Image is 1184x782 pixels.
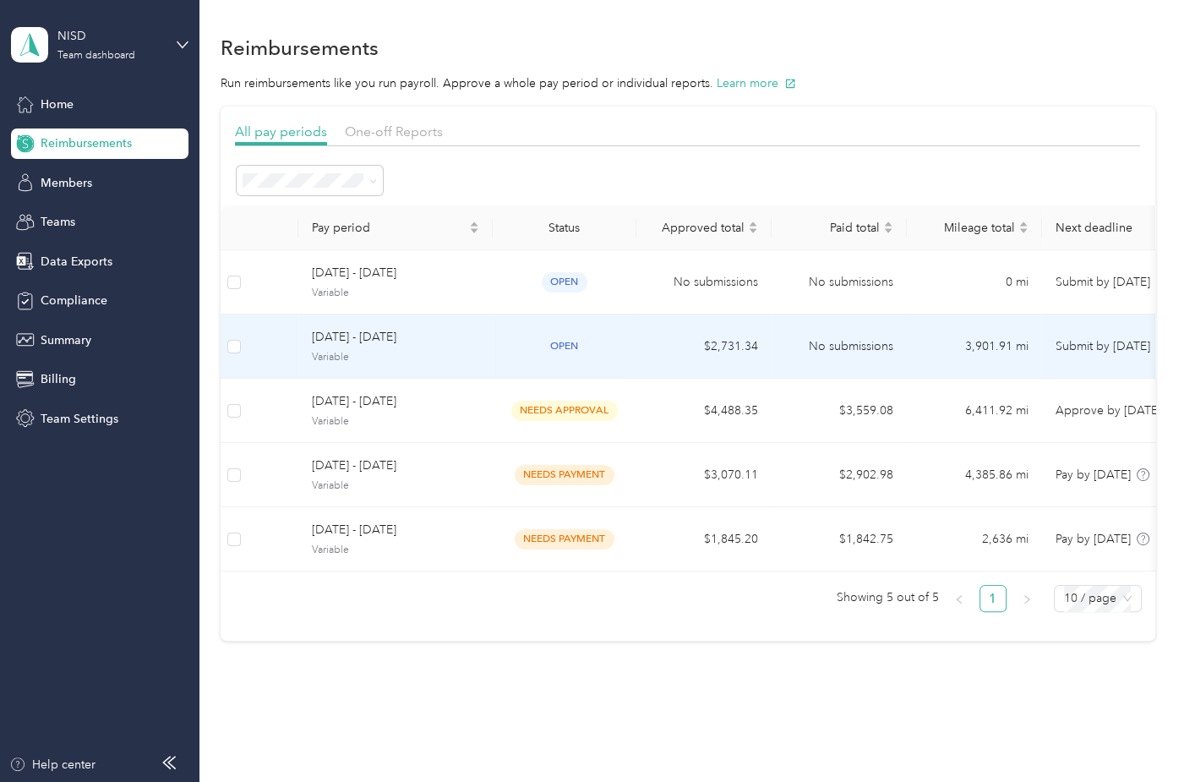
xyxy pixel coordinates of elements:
span: Submit by [DATE] [1056,339,1150,353]
td: No submissions [772,314,907,379]
div: Team dashboard [57,51,135,61]
td: No submissions [636,250,772,314]
span: Showing 5 out of 5 [837,585,939,610]
span: Teams [41,213,75,231]
span: Variable [312,543,479,558]
td: 2,636 mi [907,507,1042,571]
span: 10 / page [1064,586,1132,611]
span: needs payment [515,465,614,484]
span: needs payment [515,529,614,549]
span: Billing [41,370,76,388]
span: Variable [312,350,479,365]
td: 3,901.91 mi [907,314,1042,379]
span: Team Settings [41,410,118,428]
span: Approved total [650,221,745,235]
a: 1 [980,586,1006,611]
button: right [1013,585,1040,612]
span: One-off Reports [345,123,443,139]
div: Page Size [1054,585,1142,612]
span: Paid total [785,221,880,235]
div: Status [506,221,623,235]
span: Variable [312,414,479,429]
span: [DATE] - [DATE] [312,457,479,475]
span: [DATE] - [DATE] [312,264,479,282]
span: [DATE] - [DATE] [312,328,479,347]
span: caret-up [748,219,758,229]
span: needs approval [511,401,618,420]
span: Pay period [312,221,466,235]
th: Pay period [298,205,493,250]
h1: Reimbursements [221,39,379,57]
li: Previous Page [946,585,973,612]
span: Home [41,96,74,113]
span: caret-up [1018,219,1028,229]
span: Data Exports [41,253,112,271]
button: Learn more [717,74,796,92]
li: 1 [979,585,1007,612]
td: 6,411.92 mi [907,379,1042,443]
button: left [946,585,973,612]
span: Submit by [DATE] [1056,275,1150,289]
th: Approved total [636,205,772,250]
div: NISD [57,27,163,45]
th: Mileage total [907,205,1042,250]
td: 4,385.86 mi [907,443,1042,507]
span: Compliance [41,292,107,309]
span: open [542,336,587,356]
span: Variable [312,286,479,301]
span: Variable [312,478,479,494]
span: caret-up [883,219,893,229]
td: $3,070.11 [636,443,772,507]
span: left [954,594,964,604]
td: 0 mi [907,250,1042,314]
td: No submissions [772,250,907,314]
span: [DATE] - [DATE] [312,392,479,411]
td: $1,842.75 [772,507,907,571]
button: Help center [9,756,95,774]
span: caret-down [1018,226,1028,236]
td: $2,731.34 [636,314,772,379]
th: Paid total [772,205,907,250]
span: Approve by [DATE] [1056,403,1161,418]
span: Pay by [DATE] [1056,468,1131,482]
span: caret-down [883,226,893,236]
td: $2,902.98 [772,443,907,507]
td: $4,488.35 [636,379,772,443]
span: right [1022,594,1032,604]
td: $3,559.08 [772,379,907,443]
span: Summary [41,331,91,349]
iframe: Everlance-gr Chat Button Frame [1089,687,1184,782]
td: $1,845.20 [636,507,772,571]
li: Next Page [1013,585,1040,612]
p: Run reimbursements like you run payroll. Approve a whole pay period or individual reports. [221,74,1155,92]
span: Mileage total [920,221,1015,235]
span: Members [41,174,92,192]
span: All pay periods [235,123,327,139]
span: open [542,272,587,292]
span: Reimbursements [41,134,132,152]
span: caret-down [748,226,758,236]
span: [DATE] - [DATE] [312,521,479,539]
span: caret-up [469,219,479,229]
span: Pay by [DATE] [1056,532,1131,546]
span: caret-down [469,226,479,236]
